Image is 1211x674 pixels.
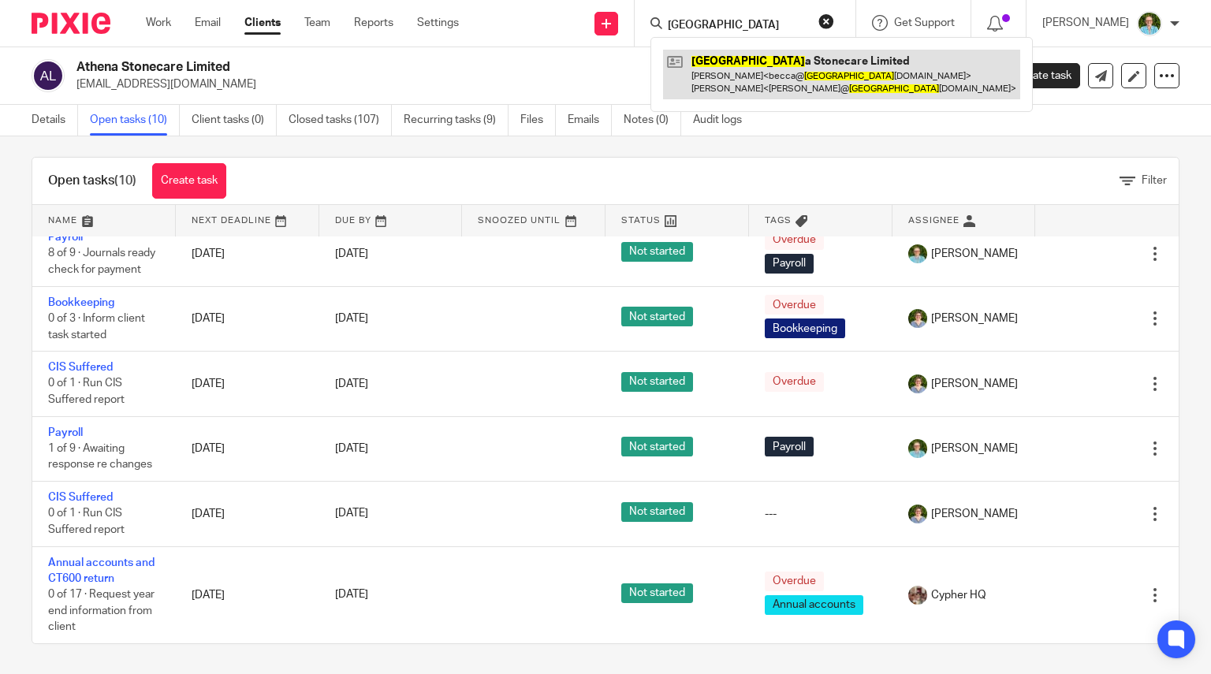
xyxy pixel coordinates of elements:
span: Overdue [765,230,824,250]
td: [DATE] [176,546,319,643]
span: 1 of 9 · Awaiting response re changes [48,443,152,471]
input: Search [666,19,808,33]
span: Overdue [765,295,824,315]
a: Audit logs [693,105,754,136]
span: Not started [621,372,693,392]
span: Filter [1142,175,1167,186]
img: U9kDOIcY.jpeg [1137,11,1162,36]
a: Open tasks (10) [90,105,180,136]
a: Settings [417,15,459,31]
span: Annual accounts [765,595,863,615]
a: Create task [152,163,226,199]
img: Pixie [32,13,110,34]
span: Not started [621,242,693,262]
a: Client tasks (0) [192,105,277,136]
img: A9EA1D9F-5CC4-4D49-85F1-B1749FAF3577.jpeg [908,586,927,605]
span: 0 of 3 · Inform client task started [48,313,145,341]
span: 0 of 1 · Run CIS Suffered report [48,508,125,536]
h2: Athena Stonecare Limited [76,59,788,76]
span: [DATE] [335,378,368,389]
h1: Open tasks [48,173,136,189]
span: 0 of 1 · Run CIS Suffered report [48,378,125,406]
span: (10) [114,174,136,187]
a: Recurring tasks (9) [404,105,509,136]
p: [EMAIL_ADDRESS][DOMAIN_NAME] [76,76,965,92]
span: [DATE] [335,443,368,454]
span: [DATE] [335,508,368,519]
span: [DATE] [335,590,368,601]
a: Details [32,105,78,136]
a: Notes (0) [624,105,681,136]
a: Reports [354,15,393,31]
span: [PERSON_NAME] [931,311,1018,326]
span: Not started [621,307,693,326]
span: Tags [765,216,792,225]
img: U9kDOIcY.jpeg [908,244,927,263]
img: pcwCs64t.jpeg [908,374,927,393]
a: Create task [989,63,1080,88]
div: --- [765,506,877,522]
span: [PERSON_NAME] [931,246,1018,262]
span: Not started [621,437,693,456]
span: Status [621,216,661,225]
span: Get Support [894,17,955,28]
a: Payroll [48,427,83,438]
span: Cypher HQ [931,587,986,603]
a: Team [304,15,330,31]
span: 0 of 17 · Request year end information from client [48,589,155,632]
img: U9kDOIcY.jpeg [908,439,927,458]
a: Closed tasks (107) [289,105,392,136]
td: [DATE] [176,286,319,351]
span: Snoozed Until [478,216,561,225]
a: Email [195,15,221,31]
td: [DATE] [176,416,319,481]
span: [PERSON_NAME] [931,376,1018,392]
span: Not started [621,583,693,603]
span: [PERSON_NAME] [931,441,1018,456]
span: [PERSON_NAME] [931,506,1018,522]
a: Bookkeeping [48,297,114,308]
span: Payroll [765,437,814,456]
a: Files [520,105,556,136]
img: pcwCs64t.jpeg [908,309,927,328]
span: [DATE] [335,313,368,324]
a: Work [146,15,171,31]
a: Annual accounts and CT600 return [48,557,155,584]
span: Bookkeeping [765,318,845,338]
img: pcwCs64t.jpeg [908,505,927,523]
a: Payroll [48,232,83,243]
td: [DATE] [176,482,319,546]
img: svg%3E [32,59,65,92]
a: CIS Suffered [48,492,113,503]
td: [DATE] [176,222,319,286]
a: Clients [244,15,281,31]
span: Overdue [765,372,824,392]
span: Not started [621,502,693,522]
span: Payroll [765,254,814,274]
button: Clear [818,13,834,29]
a: Emails [568,105,612,136]
span: 8 of 9 · Journals ready check for payment [48,248,155,276]
a: CIS Suffered [48,362,113,373]
span: Overdue [765,572,824,591]
p: [PERSON_NAME] [1042,15,1129,31]
span: [DATE] [335,248,368,259]
td: [DATE] [176,352,319,416]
